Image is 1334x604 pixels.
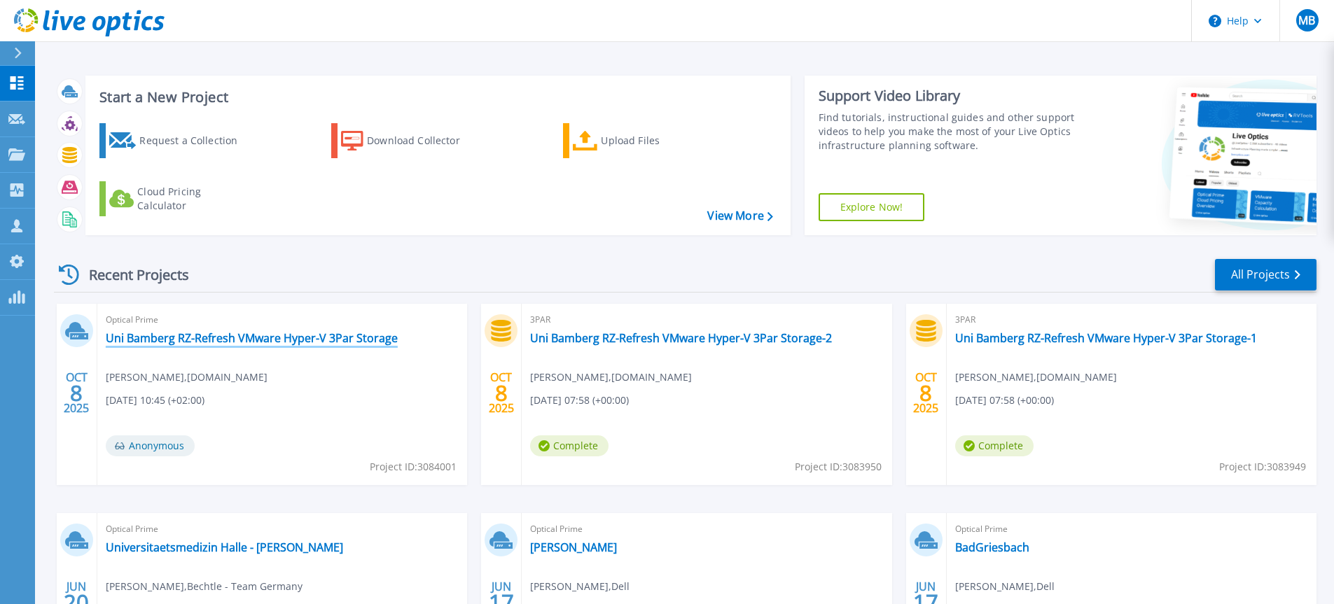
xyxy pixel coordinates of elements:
span: 8 [919,387,932,399]
a: All Projects [1215,259,1316,290]
div: Download Collector [367,127,479,155]
span: Project ID: 3084001 [370,459,457,475]
span: [PERSON_NAME] , [DOMAIN_NAME] [530,370,692,385]
span: 8 [495,387,508,399]
div: OCT 2025 [63,367,90,419]
a: Uni Bamberg RZ-Refresh VMware Hyper-V 3Par Storage-2 [530,331,832,345]
div: Cloud Pricing Calculator [137,185,249,213]
div: OCT 2025 [488,367,515,419]
a: Request a Collection [99,123,256,158]
span: Anonymous [106,435,195,456]
span: Optical Prime [955,521,1308,537]
span: 8 [70,387,83,399]
a: Explore Now! [819,193,925,221]
a: Uni Bamberg RZ-Refresh VMware Hyper-V 3Par Storage-1 [955,331,1257,345]
span: Optical Prime [530,521,883,537]
a: Upload Files [563,123,719,158]
span: [PERSON_NAME] , [DOMAIN_NAME] [106,370,268,385]
span: 3PAR [955,312,1308,328]
span: [PERSON_NAME] , Dell [955,579,1055,594]
a: Universitaetsmedizin Halle - [PERSON_NAME] [106,540,343,554]
span: [PERSON_NAME] , [DOMAIN_NAME] [955,370,1117,385]
span: [DATE] 07:58 (+00:00) [955,393,1054,408]
span: Complete [530,435,609,456]
span: Complete [955,435,1034,456]
div: OCT 2025 [912,367,939,419]
div: Request a Collection [139,127,251,155]
a: Uni Bamberg RZ-Refresh VMware Hyper-V 3Par Storage [106,331,398,345]
span: [DATE] 10:45 (+02:00) [106,393,204,408]
span: [DATE] 07:58 (+00:00) [530,393,629,408]
a: BadGriesbach [955,540,1029,554]
div: Find tutorials, instructional guides and other support videos to help you make the most of your L... [819,111,1080,153]
a: View More [707,209,772,223]
span: Project ID: 3083950 [795,459,882,475]
span: Optical Prime [106,312,459,328]
div: Support Video Library [819,87,1080,105]
span: MB [1298,15,1315,26]
div: Upload Files [601,127,713,155]
span: [PERSON_NAME] , Dell [530,579,630,594]
div: Recent Projects [54,258,208,292]
span: Project ID: 3083949 [1219,459,1306,475]
a: Download Collector [331,123,487,158]
span: 3PAR [530,312,883,328]
span: [PERSON_NAME] , Bechtle - Team Germany [106,579,303,594]
span: Optical Prime [106,521,459,537]
h3: Start a New Project [99,90,772,105]
a: Cloud Pricing Calculator [99,181,256,216]
a: [PERSON_NAME] [530,540,617,554]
